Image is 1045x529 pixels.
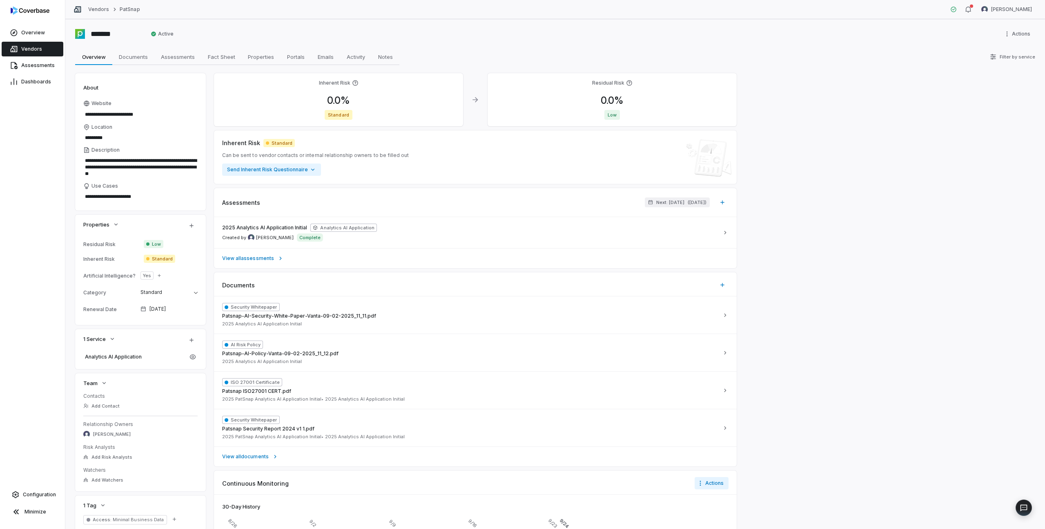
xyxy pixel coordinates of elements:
[325,110,352,120] span: Standard
[83,379,98,387] span: Team
[11,7,49,15] img: logo-D7KZi-bG.svg
[205,52,238,62] span: Fact Sheet
[93,431,131,437] span: [PERSON_NAME]
[3,487,62,502] a: Configuration
[83,444,198,451] dt: Risk Analysts
[222,341,263,349] span: AI Risk Policy
[2,58,63,73] a: Assessments
[79,52,109,62] span: Overview
[91,100,111,107] span: Website
[83,241,137,247] div: Residual Risk
[137,300,201,318] button: [DATE]
[214,217,737,248] a: 2025 Analytics AI Application InitialAnalytics AI ApplicationCreated by Mike Phillips avatar[PERS...
[91,477,123,483] span: Add Watchers
[222,313,376,319] span: Patsnap-AI-Security-White-Paper-Vanta-09-02-2025_11_11.pdf
[325,396,405,402] span: 2025 Analytics AI Application Initial
[222,303,280,311] span: Security Whitepaper
[222,281,255,289] span: Documents
[214,446,737,466] a: View alldocuments
[321,434,323,439] span: •
[299,234,321,241] p: Complete
[83,289,137,296] div: Category
[116,52,151,62] span: Documents
[222,453,269,460] span: View all documents
[375,52,396,62] span: Notes
[222,426,314,432] span: Patsnap Security Report 2024 v1 1.pdf
[592,80,624,86] h4: Residual Risk
[1001,28,1035,40] button: More actions
[222,416,280,424] span: Security Whitepaper
[21,78,51,85] span: Dashboards
[83,351,186,363] a: Analytics AI Application
[310,224,377,232] span: Analytics AI Application
[83,132,198,143] input: Location
[83,421,198,428] dt: Relationship Owners
[222,255,274,262] span: View all assessments
[88,6,109,13] a: Vendors
[21,29,45,36] span: Overview
[688,199,706,206] span: ( [DATE] )
[645,197,710,207] button: Next: [DATE]([DATE])
[256,235,294,241] span: [PERSON_NAME]
[120,6,140,13] a: PatSnap
[321,396,323,402] span: •
[604,110,620,120] span: Low
[307,518,317,528] span: 9/2
[93,517,111,522] span: Access :
[222,503,260,511] div: 30 -Day History
[325,434,405,440] span: 2025 Analytics AI Application Initial
[222,378,282,386] span: ISO 27001 Certificate
[343,52,368,62] span: Activity
[81,399,122,413] button: Add Contact
[263,139,295,147] span: Standard
[222,152,409,159] span: Can be sent to vendor contacts or internal relationship owners to be filled out
[222,234,294,241] span: Created by
[214,409,737,446] button: Security WhitepaperPatsnap Security Report 2024 v1 1.pdf2025 PatSnap Analytics AI Application Ini...
[91,454,132,460] span: Add Risk Analysts
[21,46,42,52] span: Vendors
[321,94,357,106] span: 0.0 %
[158,52,198,62] span: Assessments
[222,139,260,147] span: Inherent Risk
[83,155,198,179] textarea: Description
[91,183,118,189] span: Use Cases
[2,25,63,40] a: Overview
[91,124,112,130] span: Location
[23,491,56,498] span: Configuration
[222,198,260,207] span: Assessments
[284,52,308,62] span: Portals
[222,359,302,365] span: 2025 Analytics AI Application Initial
[81,217,122,232] button: Properties
[388,518,398,529] span: 9/9
[83,191,198,202] textarea: Use Cases
[2,42,63,56] a: Vendors
[222,388,291,395] span: Patsnap ISO27001 CERT.pdf
[83,256,140,262] div: Inherent Risk
[144,240,163,248] span: Low
[83,84,98,91] span: About
[25,509,46,515] span: Minimize
[214,296,737,334] button: Security WhitepaperPatsnap-AI-Security-White-Paper-Vanta-09-02-2025_11_11.pdf2025 Analytics AI Ap...
[245,52,277,62] span: Properties
[222,321,302,327] span: 2025 Analytics AI Application Initial
[83,109,184,120] input: Website
[81,376,110,390] button: Team
[222,479,289,488] span: Continuous Monitoring
[981,6,988,13] img: Mike Phillips avatar
[222,224,307,231] span: 2025 Analytics AI Application Initial
[149,306,166,312] span: [DATE]
[151,31,174,37] span: Active
[467,518,479,529] span: 9/16
[81,332,118,346] button: 1 Service
[319,80,350,86] h4: Inherent Risk
[85,354,185,360] span: Analytics AI Application
[222,164,321,176] button: Send Inherent Risk Questionnaire
[222,396,323,402] span: 2025 PatSnap Analytics AI Application Initial
[144,255,175,263] span: Standard
[21,62,55,69] span: Assessments
[83,502,96,509] span: 1 Tag
[83,431,90,437] img: Jason Nixon avatar
[976,3,1037,16] button: Mike Phillips avatar[PERSON_NAME]
[2,74,63,89] a: Dashboards
[214,371,737,409] button: ISO 27001 CertificatePatsnap ISO27001 CERT.pdf2025 PatSnap Analytics AI Application Initial•2025 ...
